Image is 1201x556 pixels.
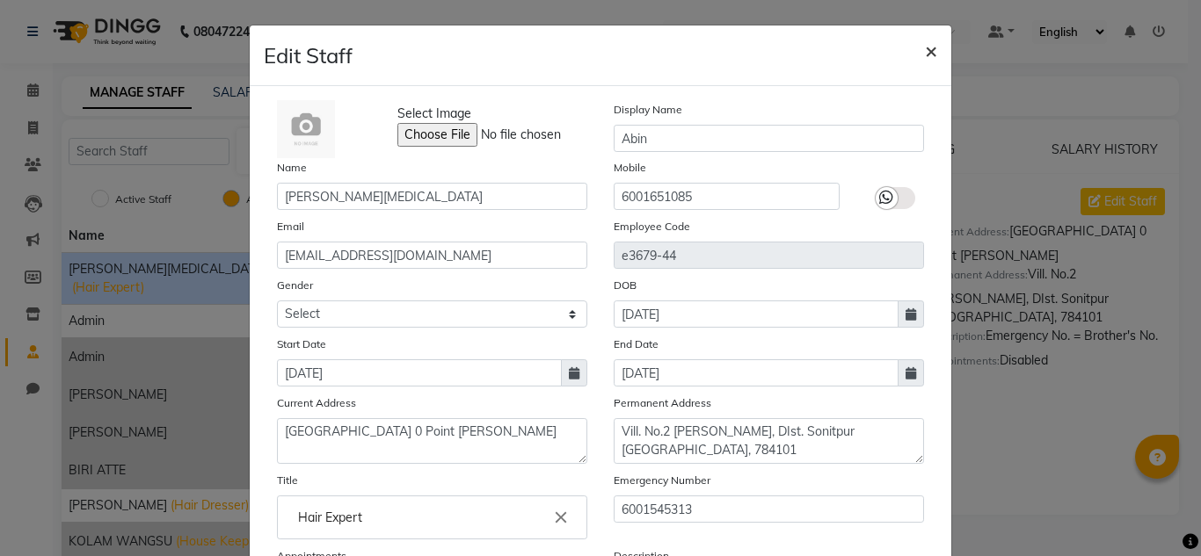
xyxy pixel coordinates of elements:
[397,105,471,123] span: Select Image
[614,242,924,269] input: Employee Code
[277,395,356,411] label: Current Address
[285,500,579,535] input: Enter the Title
[277,278,313,293] label: Gender
[277,183,587,210] input: Name
[614,395,711,411] label: Permanent Address
[551,508,571,527] i: Close
[614,102,682,118] label: Display Name
[277,242,587,269] input: Email
[277,100,335,158] img: Cinque Terre
[277,219,304,235] label: Email
[277,160,307,176] label: Name
[614,359,899,386] input: yyyy-mm-dd
[264,40,353,71] h4: Edit Staff
[911,25,951,75] button: Close
[614,278,637,293] label: DOB
[277,359,562,386] input: yyyy-mm-dd
[614,336,659,352] label: End Date
[614,300,899,328] input: yyyy-mm-dd
[614,183,840,210] input: Mobile
[614,473,710,488] label: Emergency Number
[925,37,937,63] span: ×
[277,336,326,352] label: Start Date
[397,123,637,147] input: Select Image
[614,219,690,235] label: Employee Code
[277,473,298,488] label: Title
[614,495,924,523] input: Mobile
[614,160,646,176] label: Mobile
